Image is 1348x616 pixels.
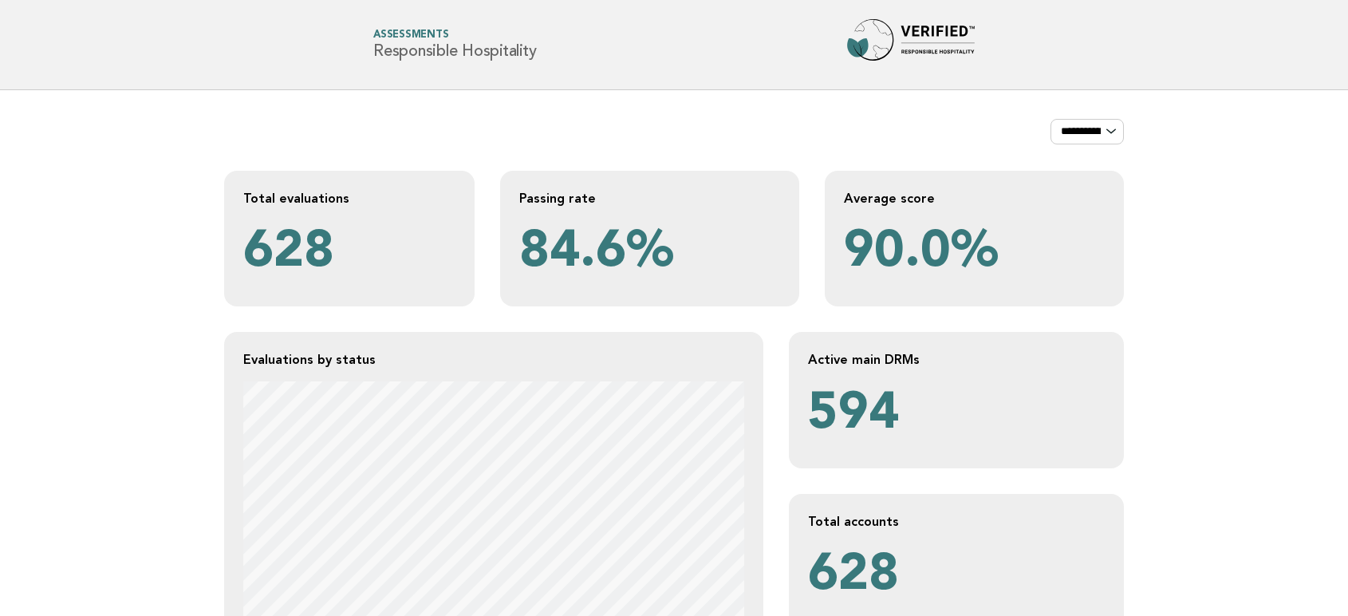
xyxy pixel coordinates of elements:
[847,19,975,70] img: Forbes Travel Guide
[808,543,1105,610] p: 628
[519,190,780,207] h2: Passing rate
[844,190,1105,207] h2: Average score
[808,513,1105,530] h2: Total accounts
[243,219,455,287] p: 628
[808,381,1105,449] p: 594
[373,30,536,60] h1: Responsible Hospitality
[373,30,536,41] span: Assessments
[243,351,744,368] h2: Evaluations by status
[808,351,1105,368] h2: Active main DRMs
[243,190,455,207] h2: Total evaluations
[844,219,1105,287] p: 90.0%
[519,219,780,287] p: 84.6%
